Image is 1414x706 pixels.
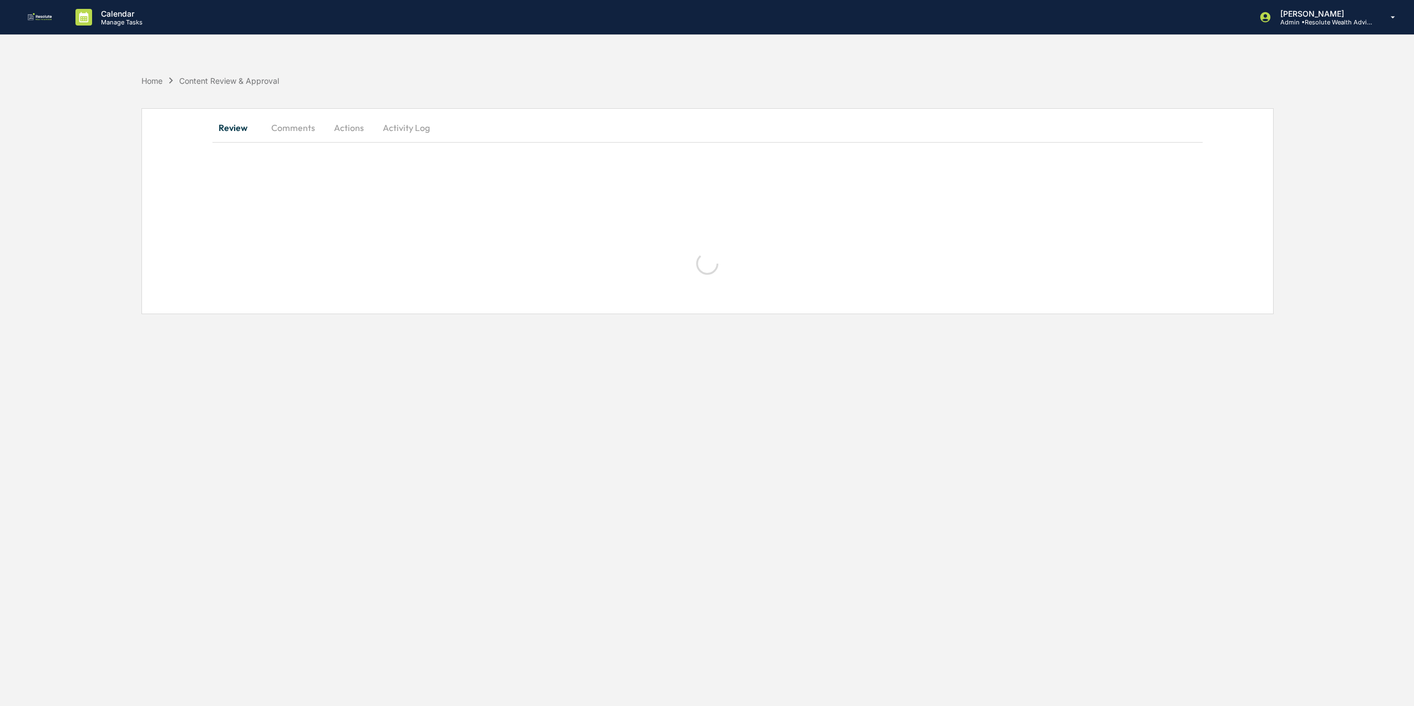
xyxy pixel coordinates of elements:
[262,114,324,141] button: Comments
[1271,18,1375,26] p: Admin • Resolute Wealth Advisor
[374,114,439,141] button: Activity Log
[324,114,374,141] button: Actions
[212,114,262,141] button: Review
[27,13,53,22] img: logo
[1271,9,1375,18] p: [PERSON_NAME]
[92,18,148,26] p: Manage Tasks
[141,76,163,85] div: Home
[179,76,279,85] div: Content Review & Approval
[212,114,1202,141] div: secondary tabs example
[92,9,148,18] p: Calendar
